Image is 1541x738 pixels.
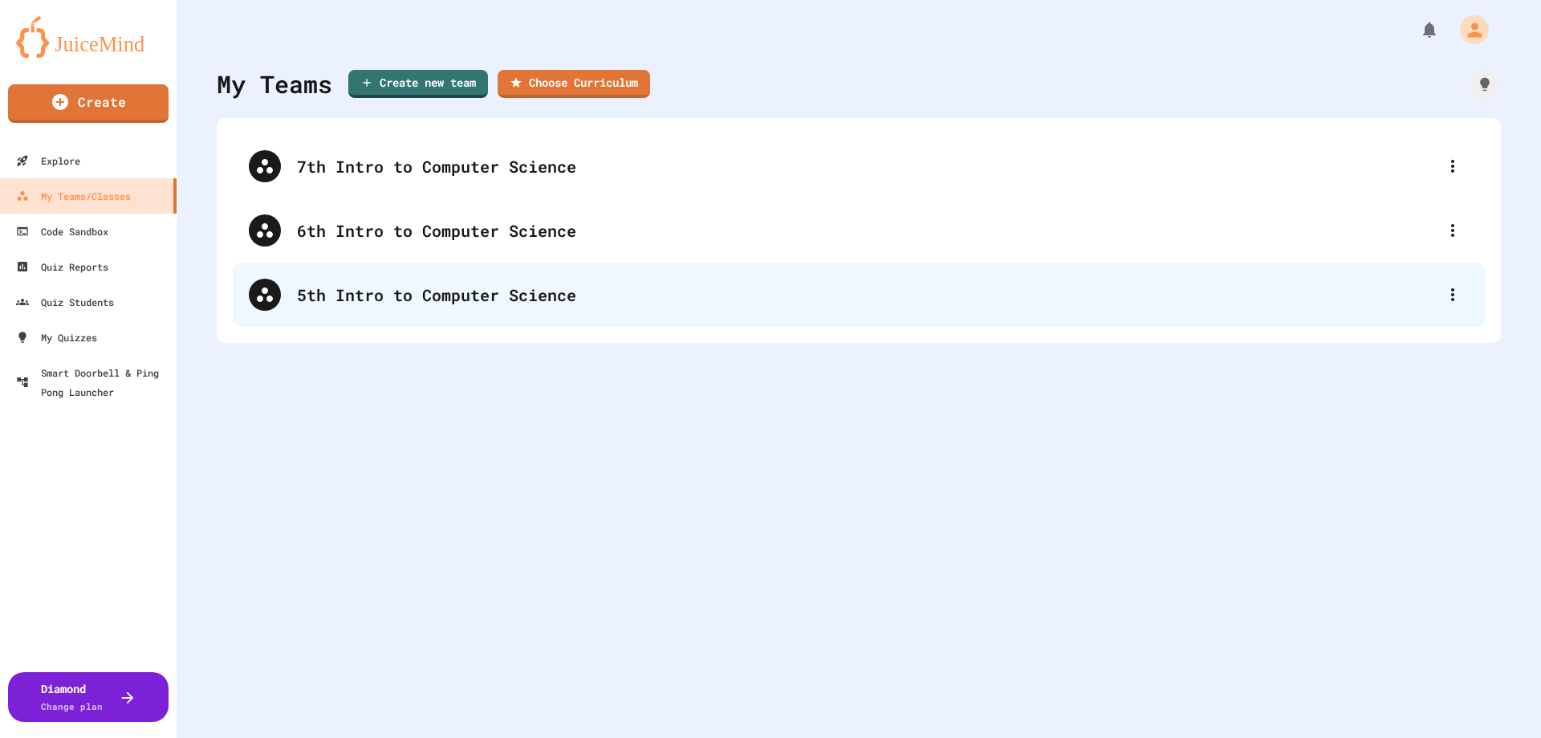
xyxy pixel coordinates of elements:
[297,218,1437,243] div: 6th Intro to Computer Science
[297,154,1437,178] div: 7th Intro to Computer Science
[233,134,1485,198] div: 7th Intro to Computer Science
[1443,11,1493,48] div: My Account
[1469,68,1501,100] div: How it works
[8,672,169,722] button: DiamondChange plan
[217,66,332,102] div: My Teams
[16,186,131,206] div: My Teams/Classes
[233,198,1485,263] div: 6th Intro to Computer Science
[8,84,169,123] a: Create
[16,222,108,241] div: Code Sandbox
[41,700,103,712] span: Change plan
[41,680,103,714] div: Diamond
[16,363,170,402] div: Smart Doorbell & Ping Pong Launcher
[297,283,1437,307] div: 5th Intro to Computer Science
[16,292,114,312] div: Quiz Students
[16,16,161,58] img: logo-orange.svg
[1390,16,1443,43] div: My Notifications
[348,70,488,98] a: Create new team
[16,257,108,276] div: Quiz Reports
[498,70,650,98] a: Choose Curriculum
[16,328,97,347] div: My Quizzes
[233,263,1485,327] div: 5th Intro to Computer Science
[16,151,80,170] div: Explore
